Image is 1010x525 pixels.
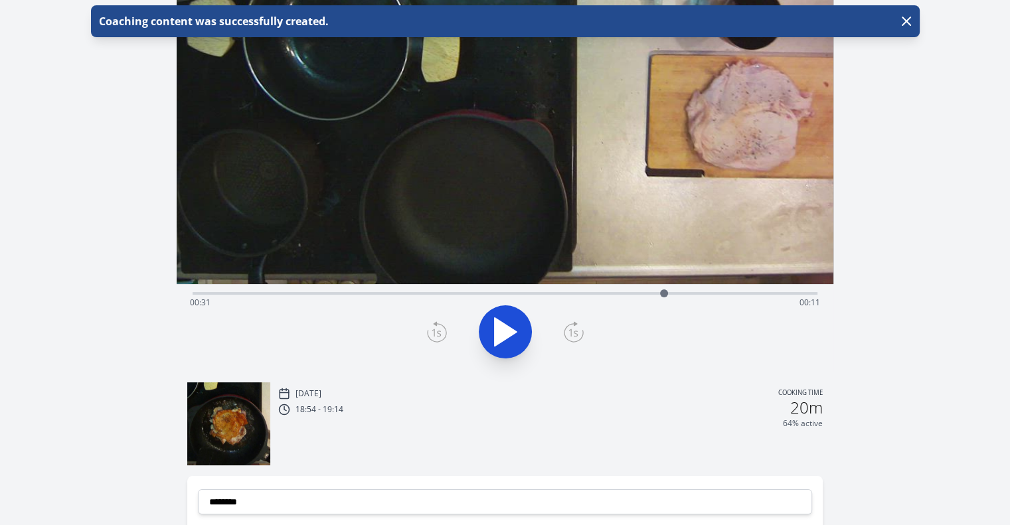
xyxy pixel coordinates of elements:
[800,297,820,308] span: 00:11
[187,382,270,465] img: 250903095446_thumb.jpeg
[190,297,210,308] span: 00:31
[295,404,343,415] p: 18:54 - 19:14
[96,13,329,29] p: Coaching content was successfully created.
[783,418,823,429] p: 64% active
[778,388,823,400] p: Cooking time
[790,400,823,415] h2: 20m
[295,388,321,399] p: [DATE]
